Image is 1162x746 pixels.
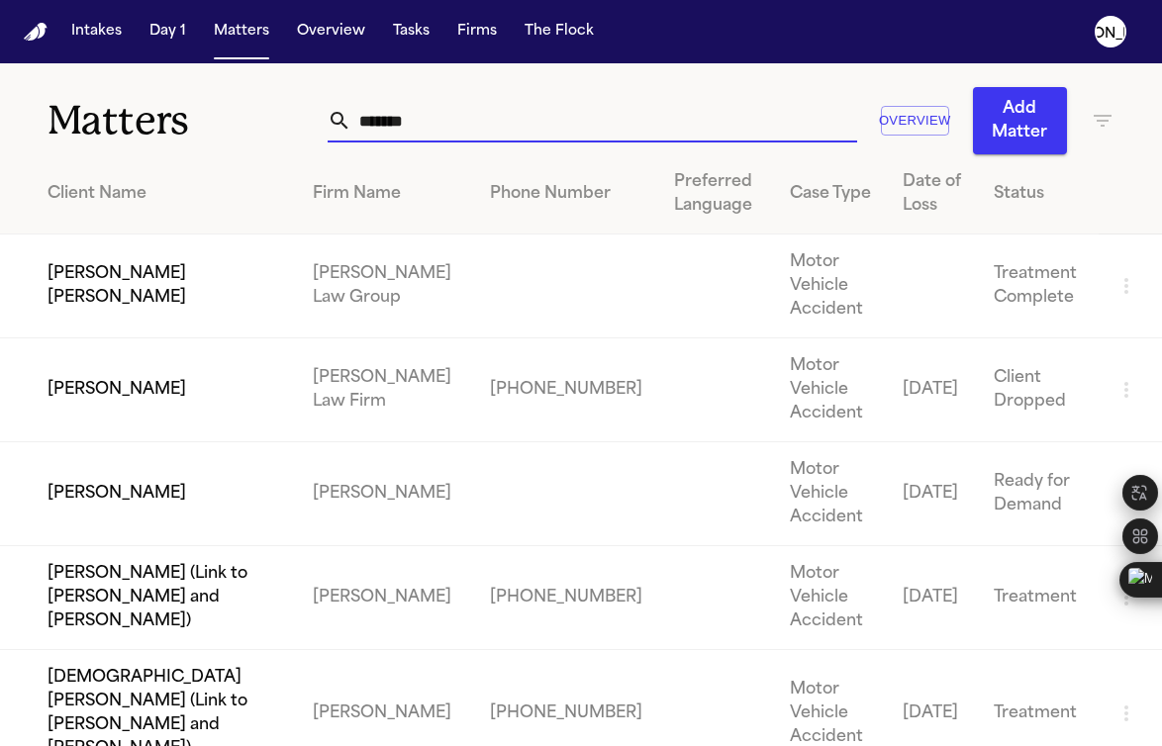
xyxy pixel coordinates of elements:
[978,546,1099,650] td: Treatment
[289,14,373,49] button: Overview
[297,338,474,442] td: [PERSON_NAME] Law Firm
[790,182,872,206] div: Case Type
[63,14,130,49] button: Intakes
[774,338,888,442] td: Motor Vehicle Accident
[474,546,658,650] td: [PHONE_NUMBER]
[774,442,888,546] td: Motor Vehicle Accident
[297,546,474,650] td: [PERSON_NAME]
[142,14,194,49] button: Day 1
[978,338,1099,442] td: Client Dropped
[978,442,1099,546] td: Ready for Demand
[297,442,474,546] td: [PERSON_NAME]
[887,546,977,650] td: [DATE]
[674,170,758,218] div: Preferred Language
[517,14,602,49] button: The Flock
[385,14,437,49] button: Tasks
[903,170,961,218] div: Date of Loss
[881,106,949,137] button: Overview
[48,182,281,206] div: Client Name
[774,234,888,338] td: Motor Vehicle Accident
[449,14,505,49] button: Firms
[994,182,1083,206] div: Status
[48,96,328,145] h1: Matters
[887,338,977,442] td: [DATE]
[474,338,658,442] td: [PHONE_NUMBER]
[973,87,1067,154] button: Add Matter
[774,546,888,650] td: Motor Vehicle Accident
[490,182,642,206] div: Phone Number
[313,182,458,206] div: Firm Name
[887,442,977,546] td: [DATE]
[24,23,48,42] a: Home
[978,234,1099,338] td: Treatment Complete
[206,14,277,49] button: Matters
[24,23,48,42] img: Finch Logo
[297,234,474,338] td: [PERSON_NAME] Law Group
